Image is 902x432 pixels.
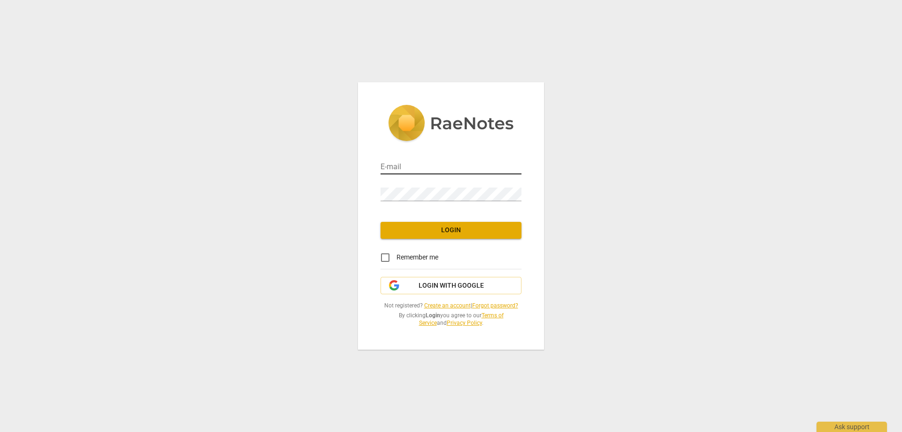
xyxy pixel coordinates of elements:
div: Ask support [816,422,887,432]
span: Remember me [397,252,438,262]
b: Login [426,312,440,319]
a: Privacy Policy [447,320,482,326]
a: Create an account [424,302,471,309]
a: Terms of Service [419,312,504,327]
span: By clicking you agree to our and . [381,312,521,327]
button: Login [381,222,521,239]
span: Login [388,226,514,235]
span: Login with Google [419,281,484,291]
img: 5ac2273c67554f335776073100b6d88f.svg [388,105,514,143]
a: Forgot password? [472,302,518,309]
span: Not registered? | [381,302,521,310]
button: Login with Google [381,277,521,295]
